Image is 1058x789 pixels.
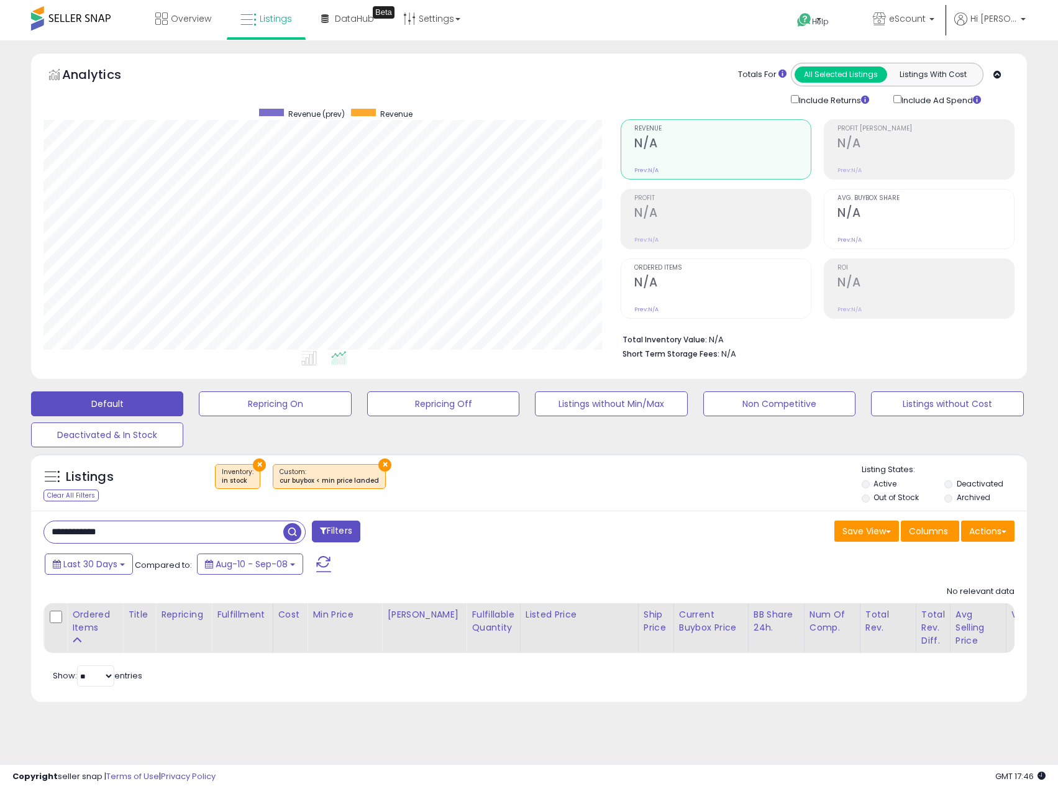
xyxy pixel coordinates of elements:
h2: N/A [837,206,1014,222]
span: Help [812,16,829,27]
small: Prev: N/A [837,236,862,244]
b: Short Term Storage Fees: [622,349,719,359]
label: Archived [957,492,990,503]
button: Filters [312,521,360,542]
h2: N/A [837,136,1014,153]
div: Num of Comp. [809,608,855,634]
button: Listings without Cost [871,391,1023,416]
div: Include Ad Spend [884,93,1001,107]
div: Min Price [312,608,376,621]
button: Aug-10 - Sep-08 [197,554,303,575]
span: Overview [171,12,211,25]
span: Profit [PERSON_NAME] [837,125,1014,132]
p: Listing States: [862,464,1027,476]
span: Listings [260,12,292,25]
div: Include Returns [782,93,884,107]
h2: N/A [634,136,811,153]
div: Avg Selling Price [955,608,1001,647]
div: Current Buybox Price [679,608,743,634]
button: All Selected Listings [795,66,887,83]
h2: N/A [634,275,811,292]
span: Compared to: [135,559,192,571]
div: in stock [222,477,253,485]
div: Fulfillable Quantity [472,608,514,634]
i: Get Help [796,12,812,28]
div: Velocity [1011,608,1057,621]
button: Actions [961,521,1015,542]
div: Clear All Filters [43,490,99,501]
li: N/A [622,331,1005,346]
button: × [253,458,266,472]
div: Cost [278,608,303,621]
span: Hi [PERSON_NAME] [970,12,1017,25]
b: Total Inventory Value: [622,334,707,345]
span: DataHub [335,12,374,25]
button: Default [31,391,183,416]
div: cur buybox < min price landed [280,477,379,485]
span: Revenue [380,109,413,119]
div: Total Rev. Diff. [921,608,945,647]
div: Totals For [738,69,787,81]
div: Title [128,608,150,621]
button: Repricing Off [367,391,519,416]
label: Out of Stock [873,492,919,503]
button: × [378,458,391,472]
div: Fulfillment [217,608,267,621]
a: Hi [PERSON_NAME] [954,12,1026,40]
div: Tooltip anchor [373,6,394,19]
span: Revenue [634,125,811,132]
button: Listings With Cost [887,66,979,83]
button: Save View [834,521,899,542]
h5: Analytics [62,66,145,86]
button: Deactivated & In Stock [31,422,183,447]
span: Revenue (prev) [288,109,345,119]
a: Help [787,3,853,40]
span: eScount [889,12,926,25]
h2: N/A [837,275,1014,292]
span: N/A [721,348,736,360]
label: Deactivated [957,478,1003,489]
small: Prev: N/A [837,166,862,174]
div: Ship Price [644,608,668,634]
small: Prev: N/A [634,166,659,174]
div: [PERSON_NAME] [387,608,461,621]
div: BB Share 24h. [754,608,799,634]
div: Repricing [161,608,206,621]
button: Last 30 Days [45,554,133,575]
span: Inventory : [222,467,253,486]
span: Show: entries [53,670,142,682]
span: Last 30 Days [63,558,117,570]
span: Profit [634,195,811,202]
h5: Listings [66,468,114,486]
small: Prev: N/A [634,236,659,244]
span: ROI [837,265,1014,271]
span: Custom: [280,467,379,486]
div: No relevant data [947,586,1015,598]
span: Columns [909,525,948,537]
div: Ordered Items [72,608,117,634]
span: Aug-10 - Sep-08 [216,558,288,570]
label: Active [873,478,896,489]
small: Prev: N/A [634,306,659,313]
button: Columns [901,521,959,542]
span: Ordered Items [634,265,811,271]
button: Repricing On [199,391,351,416]
div: Listed Price [526,608,633,621]
small: Prev: N/A [837,306,862,313]
div: Total Rev. [865,608,911,634]
h2: N/A [634,206,811,222]
button: Listings without Min/Max [535,391,687,416]
button: Non Competitive [703,391,855,416]
span: Avg. Buybox Share [837,195,1014,202]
